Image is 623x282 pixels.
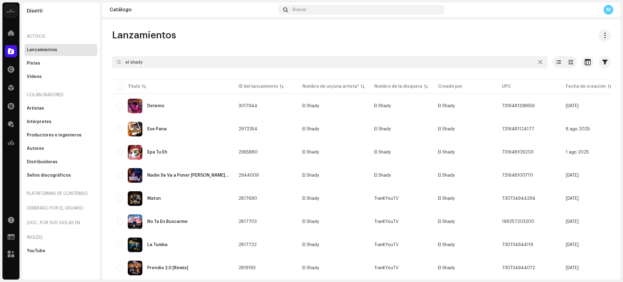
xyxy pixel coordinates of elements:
[128,168,142,183] img: 73ebad75-5fe8-4531-9239-c30ee1147707
[24,116,97,128] re-m-nav-item: Intérpretes
[374,150,391,154] span: El Shady
[238,150,258,154] span: 2965880
[566,127,590,131] span: 8 ago 2025
[302,220,319,224] div: El Shady
[24,29,97,44] re-a-nav-header: Activos
[27,173,71,178] div: Sellos discográficos
[24,57,97,69] re-m-nav-item: Pistas
[302,266,319,270] div: El Shady
[147,127,167,131] div: Ese Pana
[24,88,97,102] re-a-nav-header: Colaboradores
[374,83,422,90] div: Nombre de la disquera
[112,56,548,68] input: Buscar
[566,220,579,224] span: 26 may 2025
[302,127,319,131] div: El Shady
[302,104,364,108] span: El Shady
[24,245,97,257] re-m-nav-item: YouTube
[128,238,142,252] img: 73f2ae7b-8426-48b4-8008-c88c337decc4
[566,243,579,247] span: 26 may 2025
[147,220,188,224] div: No Ta En Buscarme
[238,266,256,270] span: 2819193
[24,102,97,115] re-m-nav-item: Artistas
[302,196,319,201] div: El Shady
[24,71,97,83] re-m-nav-item: Videos
[128,83,140,90] div: Título
[147,150,167,154] div: Epa Tu Eh
[438,196,455,201] span: El Shady
[374,127,391,131] span: El Shady
[438,173,455,178] span: El Shady
[128,99,142,113] img: fdb2235f-e36c-4cf8-bf83-9492faf27820
[238,104,257,108] span: 3017944
[302,220,364,224] span: El Shady
[302,150,319,154] div: El Shady
[302,243,364,247] span: El Shady
[110,7,276,12] div: Catálogo
[566,104,579,108] span: 26 sept 2025
[374,220,399,224] span: TranKYouTV
[438,150,455,154] span: El Shady
[302,150,364,154] span: El Shady
[438,127,455,131] span: El Shady
[566,173,579,178] span: 11 jul 2025
[147,104,164,108] div: Detenio
[502,243,533,247] span: 730734944119
[27,61,40,66] div: Pistas
[238,83,278,90] div: ID del lanzamiento
[128,214,142,229] img: 73ad7730-c136-479f-a815-dc540788da12
[293,7,306,12] span: Buscar
[502,173,533,178] span: 7316481007111
[374,104,391,108] span: El Shady
[238,220,257,224] span: 2817703
[24,156,97,168] re-m-nav-item: Distribuidoras
[374,266,399,270] span: TranKYouTV
[302,127,364,131] span: El Shady
[128,145,142,160] img: fcf022a5-2f7a-47d3-8482-732c04776ca1
[438,266,455,270] span: El Shady
[502,266,535,270] span: 730734944072
[27,48,57,52] div: Lanzamientos
[27,133,82,138] div: Productores e ingenieros
[302,173,319,178] div: El Shady
[604,5,613,15] div: M
[438,220,455,224] span: El Shady
[24,169,97,182] re-m-nav-item: Sellos discográficos
[5,5,17,17] img: 02a7c2d3-3c89-4098-b12f-2ff2945c95ee
[302,266,364,270] span: El Shady
[128,191,142,206] img: 95b3d7a8-ec7b-4d25-957a-043ad6fdf5b3
[566,150,589,154] span: 1 ago 2025
[27,146,44,151] div: Autores
[147,196,161,201] div: Maton
[502,150,534,154] span: 7316481092131
[438,243,455,247] span: El Shady
[128,122,142,136] img: b34f00b4-25da-46e6-824b-b6d68ed2bde2
[24,44,97,56] re-m-nav-item: Lanzamientos
[27,160,57,164] div: Distribuidoras
[238,196,257,201] span: 2817690
[27,119,51,124] div: Intérpretes
[566,83,606,90] div: Fecha de creación
[302,196,364,201] span: El Shady
[302,83,359,90] div: Nombre de un/una artista*
[128,261,142,275] img: d485401c-4e7b-4cb9-bc6f-9ee0416af562
[27,106,44,111] div: Artistas
[374,196,399,201] span: TranKYouTV
[27,74,42,79] div: Videos
[502,127,534,131] span: 7316481124177
[302,173,364,178] span: El Shady
[238,243,257,247] span: 2817722
[502,220,534,224] span: 199257203200
[24,143,97,155] re-m-nav-item: Autores
[502,104,535,108] span: 7316481338659
[302,243,319,247] div: El Shady
[302,104,319,108] div: El Shady
[147,266,188,270] div: Prendio 2.0 [Remix]
[24,186,97,245] re-a-nav-header: Plataformas de contenido generado por el usuario (UGC, por sus siglas en inglés)
[238,127,257,131] span: 2972354
[438,104,455,108] span: El Shady
[27,249,45,253] div: YouTube
[147,243,168,247] div: La Tumba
